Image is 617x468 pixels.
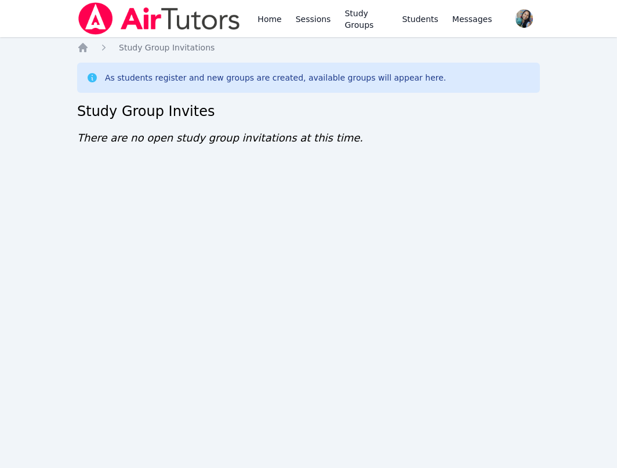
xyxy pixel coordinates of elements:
div: As students register and new groups are created, available groups will appear here. [105,72,446,84]
span: Messages [452,13,492,25]
img: Air Tutors [77,2,241,35]
a: Study Group Invitations [119,42,215,53]
span: Study Group Invitations [119,43,215,52]
span: There are no open study group invitations at this time. [77,132,363,144]
nav: Breadcrumb [77,42,540,53]
h2: Study Group Invites [77,102,540,121]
